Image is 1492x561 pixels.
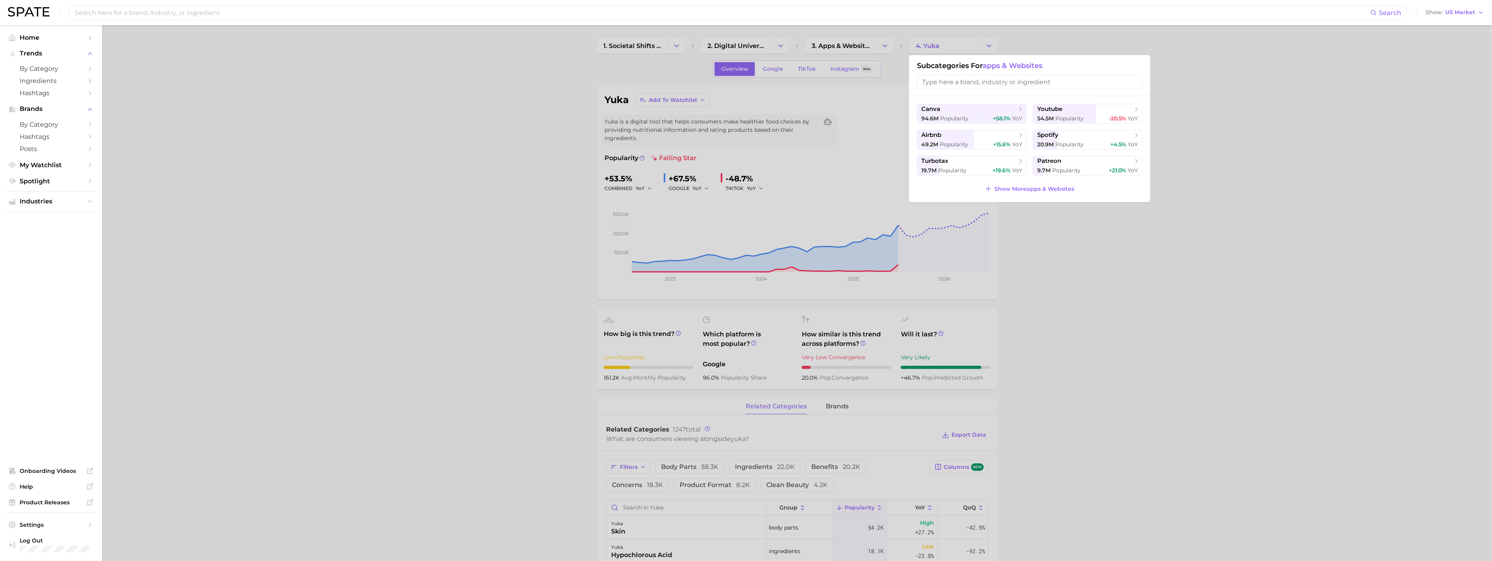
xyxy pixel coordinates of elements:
span: Popularity [1055,115,1084,122]
span: by Category [20,121,83,128]
span: -20.5% [1109,115,1126,122]
span: Settings [20,521,83,528]
button: patreon9.7m Popularity+21.0% YoY [1033,156,1143,175]
span: 9.7m [1037,167,1051,174]
button: turbotax19.7m Popularity+19.6% YoY [917,156,1027,175]
span: +58.1% [993,115,1011,122]
span: Popularity [940,115,968,122]
span: airbnb [921,131,941,139]
span: +4.5% [1110,141,1126,148]
button: Brands [6,103,96,115]
span: Popularity [1055,141,1084,148]
a: My Watchlist [6,159,96,171]
span: Brands [20,105,83,113]
span: Hashtags [20,133,83,140]
span: 94.6m [921,115,939,122]
span: +21.0% [1109,167,1126,174]
span: YoY [1128,115,1138,122]
span: Posts [20,145,83,153]
button: Industries [6,196,96,207]
button: ShowUS Market [1424,7,1486,18]
span: YoY [1128,141,1138,148]
span: Ingredients [20,77,83,85]
img: SPATE [8,7,50,17]
a: Posts [6,143,96,155]
span: YoY [1012,141,1022,148]
span: YoY [1128,167,1138,174]
button: canva94.6m Popularity+58.1% YoY [917,104,1027,124]
span: YoY [1012,167,1022,174]
span: +15.6% [993,141,1011,148]
span: Popularity [1052,167,1080,174]
a: Onboarding Videos [6,465,96,477]
span: YoY [1012,115,1022,122]
button: youtube54.5m Popularity-20.5% YoY [1033,104,1143,124]
span: Help [20,483,83,490]
span: by Category [20,65,83,72]
span: Spotlight [20,177,83,185]
span: Log Out [20,537,90,544]
a: Hashtags [6,131,96,143]
span: Hashtags [20,89,83,97]
a: Hashtags [6,87,96,99]
a: Home [6,31,96,44]
span: Industries [20,198,83,205]
span: +19.6% [992,167,1011,174]
span: 19.7m [921,167,937,174]
span: 54.5m [1037,115,1054,122]
span: Popularity [940,141,968,148]
a: Spotlight [6,175,96,187]
span: youtube [1037,105,1062,113]
span: canva [921,105,940,113]
span: Popularity [938,167,966,174]
span: turbotax [921,157,948,165]
button: spotify20.9m Popularity+4.5% YoY [1033,130,1143,149]
span: Show More apps & websites [995,186,1075,192]
span: Product Releases [20,499,83,506]
button: Show Moreapps & websites [983,183,1076,194]
span: Trends [20,50,83,57]
a: by Category [6,118,96,131]
h1: Subcategories for [917,61,1143,70]
span: Show [1426,10,1443,15]
a: by Category [6,63,96,75]
input: Type here a brand, industry or ingredient [917,75,1143,89]
button: airbnb49.2m Popularity+15.6% YoY [917,130,1027,149]
a: Help [6,481,96,493]
span: Onboarding Videos [20,467,83,474]
span: Home [20,34,83,41]
span: Search [1379,9,1402,17]
a: Log out. Currently logged in with e-mail akashche@kenvue.com. [6,535,96,555]
button: Trends [6,48,96,59]
input: Search here for a brand, industry, or ingredient [74,6,1371,19]
span: 20.9m [1037,141,1054,148]
span: US Market [1446,10,1475,15]
a: Product Releases [6,496,96,508]
a: Ingredients [6,75,96,87]
span: apps & websites [983,61,1042,70]
a: Settings [6,519,96,531]
span: My Watchlist [20,161,83,169]
span: spotify [1037,131,1058,139]
span: 49.2m [921,141,938,148]
span: patreon [1037,157,1061,165]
